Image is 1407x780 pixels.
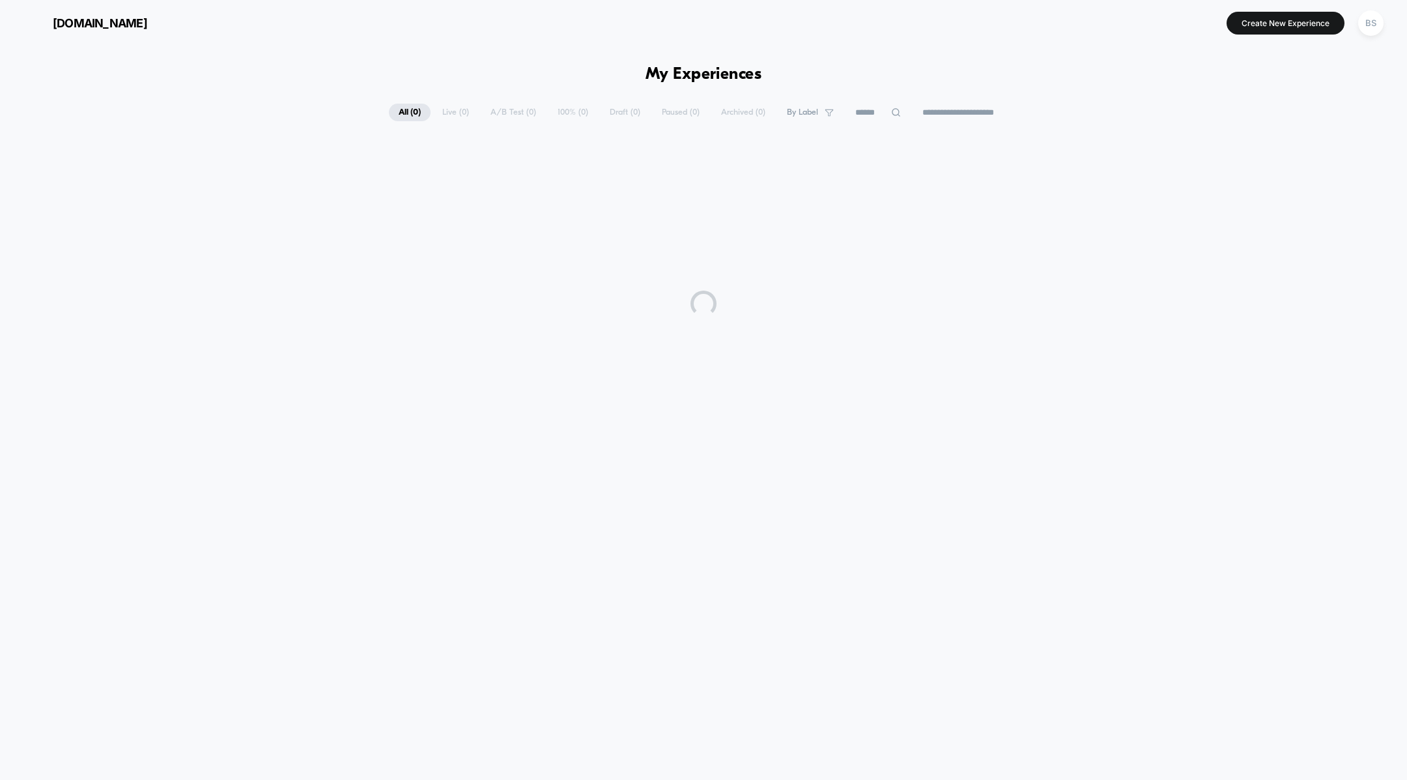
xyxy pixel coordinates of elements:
button: [DOMAIN_NAME] [20,12,151,33]
button: Create New Experience [1227,12,1344,35]
span: By Label [787,108,818,117]
button: BS [1354,10,1387,36]
div: BS [1358,10,1384,36]
h1: My Experiences [646,65,762,84]
span: All ( 0 ) [389,104,431,121]
span: [DOMAIN_NAME] [53,16,147,30]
